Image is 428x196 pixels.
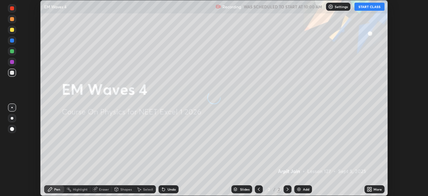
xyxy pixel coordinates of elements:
div: Add [303,188,309,191]
div: Shapes [120,188,132,191]
div: Pen [54,188,60,191]
p: Recording [222,4,241,9]
div: 2 [265,187,272,191]
button: START CLASS [354,3,385,11]
h5: WAS SCHEDULED TO START AT 10:00 AM [244,4,322,10]
div: Select [143,188,153,191]
div: 2 [277,186,281,192]
p: EM Waves 4 [44,4,67,9]
img: class-settings-icons [328,4,333,9]
p: Settings [335,5,348,8]
div: Highlight [73,188,88,191]
img: recording.375f2c34.svg [216,4,221,9]
div: Slides [240,188,249,191]
img: add-slide-button [296,187,302,192]
div: / [274,187,276,191]
div: Eraser [99,188,109,191]
div: Undo [168,188,176,191]
div: More [373,188,382,191]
